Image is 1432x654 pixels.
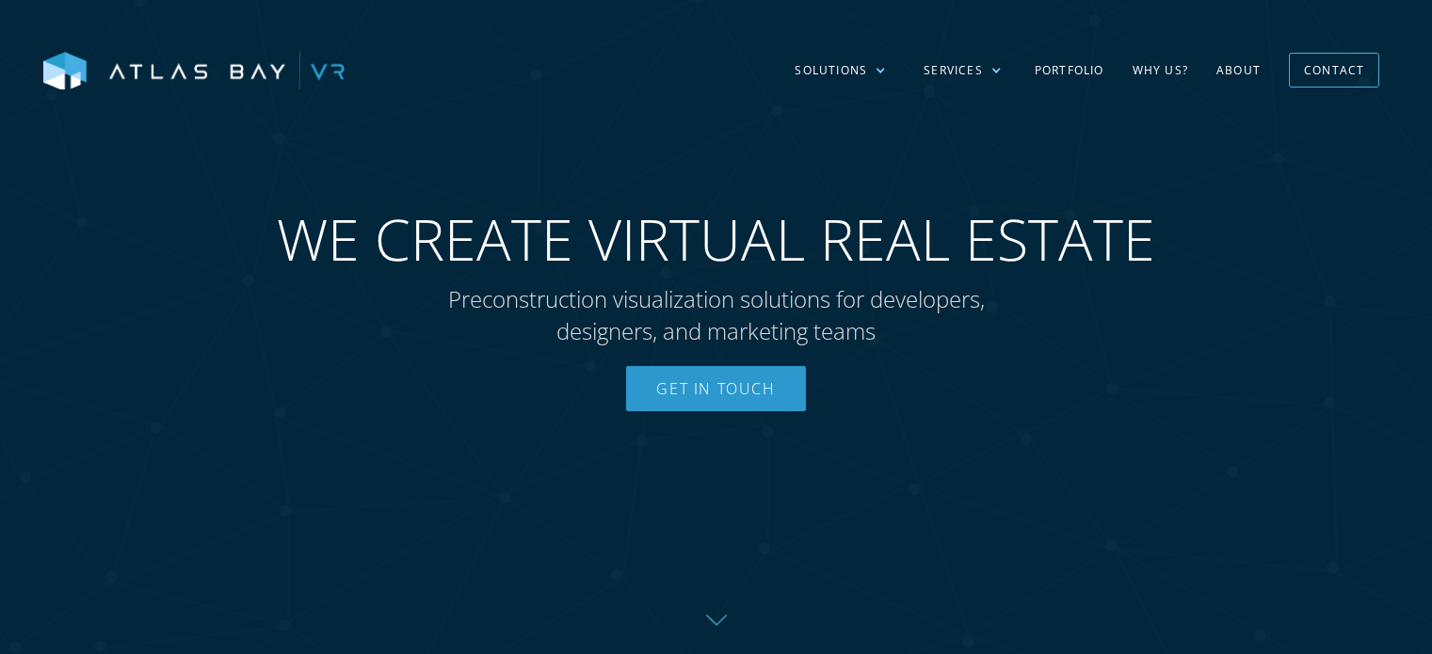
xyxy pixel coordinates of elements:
a: Get In Touch [626,366,805,411]
a: Why US? [1118,43,1202,98]
span: WE CREATE VIRTUAL REAL ESTATE [277,205,1155,274]
a: Contact [1289,53,1379,88]
div: Services [924,62,983,79]
div: Services [905,43,1021,98]
div: Solutions [795,62,867,79]
a: Portfolio [1021,43,1118,98]
div: Solutions [776,43,905,98]
div: Contact [1304,56,1364,85]
p: Preconstruction visualization solutions for developers, designers, and marketing teams [410,283,1022,346]
a: About [1202,43,1275,98]
img: Down further on page [706,614,727,626]
img: Atlas Bay VR Logo [43,52,345,91]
